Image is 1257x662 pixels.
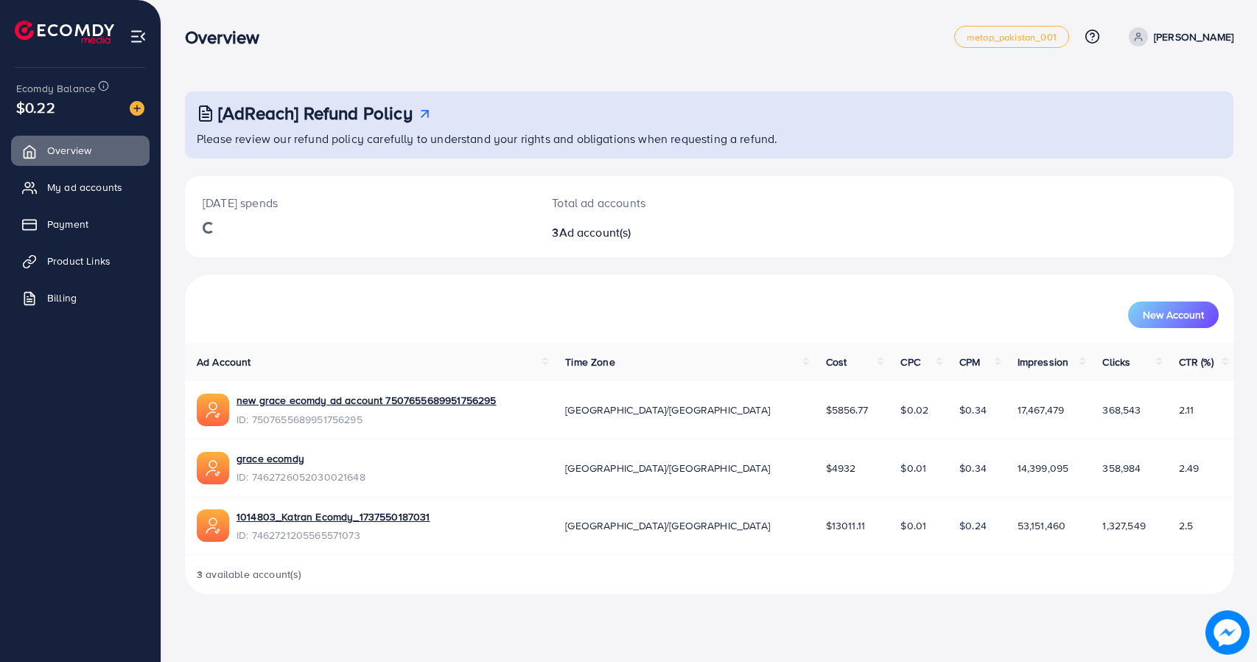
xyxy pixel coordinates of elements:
[826,403,868,417] span: $5856.77
[900,403,928,417] span: $0.02
[47,290,77,305] span: Billing
[130,28,147,45] img: menu
[1179,355,1214,369] span: CTR (%)
[565,518,770,533] span: [GEOGRAPHIC_DATA]/[GEOGRAPHIC_DATA]
[1018,518,1066,533] span: 53,151,460
[565,355,615,369] span: Time Zone
[47,180,122,195] span: My ad accounts
[15,21,114,43] img: logo
[203,194,517,212] p: [DATE] spends
[237,451,365,466] a: grace ecomdy
[237,412,497,427] span: ID: 7507655689951756295
[197,130,1225,147] p: Please review our refund policy carefully to understand your rights and obligations when requesti...
[900,518,926,533] span: $0.01
[1102,518,1145,533] span: 1,327,549
[959,518,987,533] span: $0.24
[1205,610,1250,655] img: image
[47,217,88,231] span: Payment
[900,461,926,475] span: $0.01
[11,246,150,276] a: Product Links
[16,97,55,118] span: $0.22
[967,32,1057,42] span: metap_pakistan_001
[197,394,229,426] img: ic-ads-acc.e4c84228.svg
[11,136,150,165] a: Overview
[197,509,229,542] img: ic-ads-acc.e4c84228.svg
[959,461,987,475] span: $0.34
[1018,461,1069,475] span: 14,399,095
[1102,461,1141,475] span: 358,984
[959,403,987,417] span: $0.34
[1154,28,1233,46] p: [PERSON_NAME]
[826,518,865,533] span: $13011.11
[218,102,413,124] h3: [AdReach] Refund Policy
[565,461,770,475] span: [GEOGRAPHIC_DATA]/[GEOGRAPHIC_DATA]
[197,355,251,369] span: Ad Account
[47,143,91,158] span: Overview
[1179,461,1200,475] span: 2.49
[552,226,779,240] h2: 3
[1128,302,1219,328] button: New Account
[900,355,920,369] span: CPC
[237,509,430,524] a: 1014803_Katran Ecomdy_1737550187031
[552,194,779,212] p: Total ad accounts
[1102,403,1141,417] span: 368,543
[197,452,229,484] img: ic-ads-acc.e4c84228.svg
[565,403,770,417] span: [GEOGRAPHIC_DATA]/[GEOGRAPHIC_DATA]
[11,283,150,313] a: Billing
[185,27,271,48] h3: Overview
[1123,27,1233,46] a: [PERSON_NAME]
[47,254,111,268] span: Product Links
[11,173,150,202] a: My ad accounts
[959,355,980,369] span: CPM
[1179,403,1194,417] span: 2.11
[1143,310,1204,320] span: New Account
[826,461,856,475] span: $4932
[826,355,847,369] span: Cost
[237,470,365,484] span: ID: 7462726052030021648
[237,528,430,543] span: ID: 7462721205565571073
[1102,355,1130,369] span: Clicks
[954,26,1069,48] a: metap_pakistan_001
[130,101,144,116] img: image
[237,393,497,408] a: new grace ecomdy ad account 7507655689951756295
[11,209,150,239] a: Payment
[16,81,96,96] span: Ecomdy Balance
[1018,403,1065,417] span: 17,467,479
[197,567,302,582] span: 3 available account(s)
[1179,518,1193,533] span: 2.5
[559,224,631,240] span: Ad account(s)
[1018,355,1069,369] span: Impression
